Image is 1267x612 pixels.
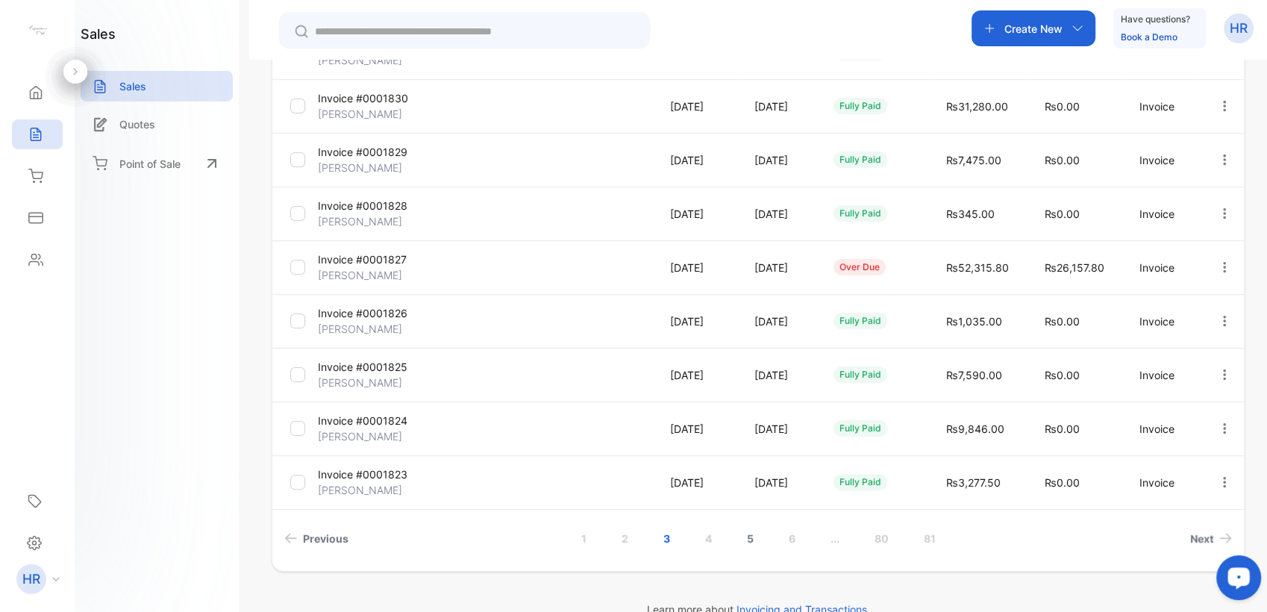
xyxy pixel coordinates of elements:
span: ₨31,280.00 [946,100,1008,113]
p: [DATE] [670,152,725,168]
a: Jump forward [813,525,857,552]
div: fully paid [833,420,887,437]
p: HR [1230,19,1248,38]
span: Previous [303,531,348,546]
span: ₨3,277.50 [946,476,1001,489]
p: [DATE] [670,421,725,437]
div: over due [833,259,886,275]
div: fully paid [833,313,887,329]
a: Page 2 [604,525,646,552]
span: Next [1190,531,1213,546]
span: ₨0.00 [1044,315,1079,328]
p: [DATE] [754,421,802,437]
p: [DATE] [754,206,802,222]
p: Invoice #0001828 [318,198,429,213]
span: ₨0.00 [1044,154,1079,166]
p: Invoice [1139,367,1186,383]
span: ₨0.00 [1044,369,1079,381]
p: Invoice #0001827 [318,252,429,267]
p: [DATE] [670,367,725,383]
span: ₨7,590.00 [946,369,1002,381]
span: ₨26,157.80 [1044,261,1104,274]
p: Invoice [1139,421,1186,437]
p: Have questions? [1121,12,1190,27]
span: ₨7,475.00 [946,154,1001,166]
h1: sales [81,24,116,44]
span: ₨0.00 [1044,476,1079,489]
span: ₨1,035.00 [946,315,1002,328]
p: Invoice [1139,206,1186,222]
a: Page 4 [687,525,730,552]
p: [DATE] [754,313,802,329]
p: [PERSON_NAME] [318,375,429,390]
button: Create New [972,10,1095,46]
span: ₨0.00 [1044,422,1079,435]
p: Invoice [1139,152,1186,168]
p: Point of Sale [119,156,181,172]
span: ₨52,315.80 [946,261,1009,274]
span: ₨0.00 [1044,100,1079,113]
a: Page 80 [857,525,907,552]
p: [PERSON_NAME] [318,213,429,229]
p: Invoice [1139,313,1186,329]
span: ₨9,846.00 [946,422,1004,435]
a: Page 81 [906,525,954,552]
div: fully paid [833,98,887,114]
p: Invoice #0001830 [318,90,429,106]
a: Point of Sale [81,147,233,180]
a: Page 6 [771,525,813,552]
p: Invoice #0001823 [318,466,429,482]
p: Invoice [1139,475,1186,490]
p: Sales [119,78,146,94]
p: [DATE] [670,260,725,275]
p: [PERSON_NAME] [318,428,429,444]
p: Invoice #0001829 [318,144,429,160]
button: HR [1224,10,1254,46]
p: [DATE] [670,206,725,222]
p: [DATE] [754,475,802,490]
a: Sales [81,71,233,102]
iframe: LiveChat chat widget [1204,549,1267,612]
p: [DATE] [670,475,725,490]
p: Invoice #0001825 [318,359,429,375]
a: Previous page [278,525,354,552]
div: fully paid [833,205,887,222]
a: Page 5 [729,525,772,552]
p: Quotes [119,116,155,132]
p: [PERSON_NAME] [318,52,429,68]
span: ₨345.00 [946,207,995,220]
p: Invoice #0001826 [318,305,429,321]
p: Invoice [1139,260,1186,275]
p: [PERSON_NAME] [318,321,429,337]
p: Create New [1004,21,1063,37]
p: [DATE] [670,313,725,329]
p: [DATE] [754,260,802,275]
a: Page 1 [563,525,604,552]
p: [DATE] [754,99,802,114]
a: Next page [1184,525,1238,552]
a: Page 3 is your current page [645,525,688,552]
p: HR [22,569,40,589]
p: [DATE] [670,99,725,114]
p: [DATE] [754,152,802,168]
img: logo [26,19,49,42]
a: Book a Demo [1121,31,1177,43]
div: fully paid [833,366,887,383]
div: fully paid [833,152,887,168]
p: [PERSON_NAME] [318,160,429,175]
a: Quotes [81,109,233,140]
p: Invoice [1139,99,1186,114]
ul: Pagination [272,525,1244,552]
div: fully paid [833,474,887,490]
p: [PERSON_NAME] [318,106,429,122]
p: [PERSON_NAME] [318,267,429,283]
p: [DATE] [754,367,802,383]
p: [PERSON_NAME] [318,482,429,498]
p: Invoice #0001824 [318,413,429,428]
span: ₨0.00 [1044,207,1079,220]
